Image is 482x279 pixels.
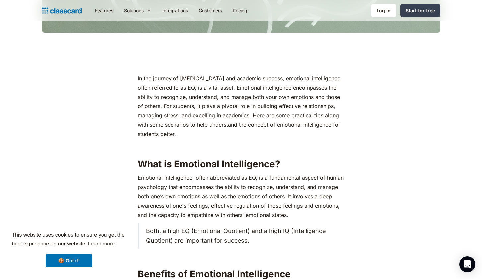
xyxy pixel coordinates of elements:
[46,254,92,267] a: dismiss cookie message
[138,158,280,170] strong: What is Emotional Intelligence?
[119,3,157,18] div: Solutions
[371,4,396,17] a: Log in
[5,225,133,274] div: cookieconsent
[157,3,193,18] a: Integrations
[406,7,435,14] div: Start for free
[90,3,119,18] a: Features
[12,231,126,249] span: This website uses cookies to ensure you get the best experience on our website.
[138,223,344,249] blockquote: Both, a high EQ (Emotional Quotient) and a high IQ (Intelligence Quotient) are important for succ...
[400,4,440,17] a: Start for free
[138,142,344,151] p: ‍
[459,256,475,272] div: Open Intercom Messenger
[193,3,227,18] a: Customers
[42,6,82,15] a: home
[227,3,253,18] a: Pricing
[138,173,344,220] p: Emotional intelligence, often abbreviated as EQ, is a fundamental aspect of human psychology that...
[87,239,116,249] a: learn more about cookies
[138,252,344,261] p: ‍
[138,74,344,139] p: In the journey of [MEDICAL_DATA] and academic success, emotional intelligence, often referred to ...
[124,7,144,14] div: Solutions
[377,7,391,14] div: Log in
